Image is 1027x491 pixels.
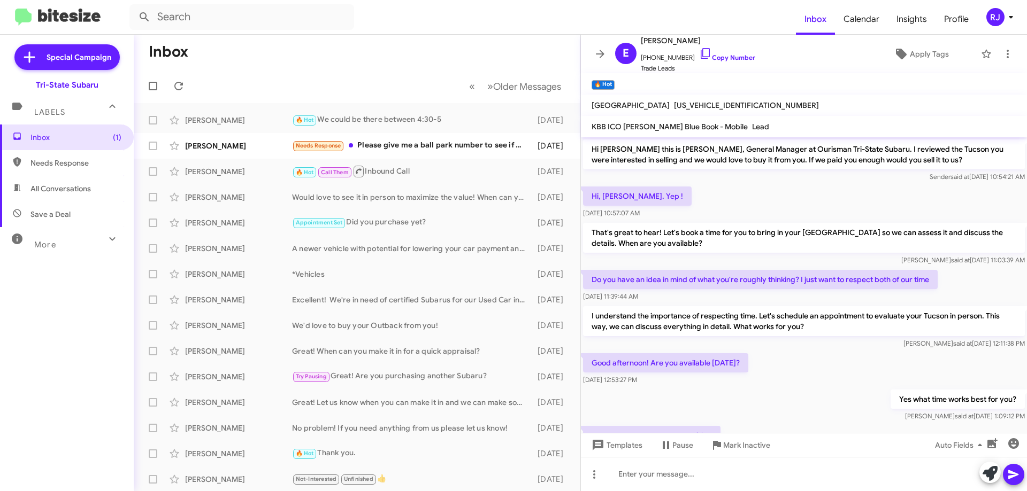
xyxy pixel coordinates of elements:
span: Unfinished [344,476,373,482]
span: E [623,45,629,62]
p: Hi, [PERSON_NAME]. Yep ! [583,186,692,206]
div: Would love to see it in person to maximize the value! When can you make it in? [292,192,532,202]
div: We'd love to buy your Outback from you! [292,320,532,331]
div: [DATE] [532,115,572,126]
div: A newer vehicle with potential for lowering your car payment and also have a decent amount of equ... [292,243,532,254]
div: [PERSON_NAME] [185,320,292,331]
a: Profile [936,4,977,35]
span: Labels [34,107,65,117]
span: All Conversations [30,183,91,194]
div: [PERSON_NAME] [185,448,292,459]
div: Great! Let us know when you can make it in and we can make something happen! [292,397,532,408]
span: 🔥 Hot [296,450,314,457]
div: [PERSON_NAME] [185,371,292,382]
span: Inbox [30,132,121,143]
div: [DATE] [532,346,572,356]
div: Great! Are you purchasing another Subaru? [292,370,532,383]
div: [DATE] [532,397,572,408]
span: Appointment Set [296,219,343,226]
span: said at [951,256,970,264]
p: Hi [PERSON_NAME] this is [PERSON_NAME], General Manager at Ourisman Tri-State Subaru. I reviewed ... [583,139,1025,169]
span: Not-Interested [296,476,337,482]
div: [DATE] [532,192,572,202]
p: I understand the importance of respecting time. Let's schedule an appointment to evaluate your Tu... [583,306,1025,336]
div: [DATE] [532,243,572,254]
div: 👍 [292,473,532,485]
a: Inbox [796,4,835,35]
span: Sender [DATE] 10:54:21 AM [930,173,1025,181]
div: [DATE] [532,423,572,433]
div: Did you purchase yet? [292,216,532,229]
div: [PERSON_NAME] [185,346,292,356]
a: Special Campaign [14,44,120,70]
div: [PERSON_NAME] [185,397,292,408]
p: Yes what time works best for you? [891,389,1025,409]
div: RJ [986,8,1005,26]
span: More [34,240,56,250]
div: [DATE] [532,166,572,177]
small: 🔥 Hot [592,80,615,90]
span: Pause [672,435,693,455]
p: We could be there between 4:30-5 [583,426,721,445]
button: Templates [581,435,651,455]
div: Thank you. [292,447,532,459]
span: Needs Response [296,142,341,149]
div: Inbound Call [292,165,532,178]
span: [DATE] 11:39:44 AM [583,292,638,300]
div: [DATE] [532,320,572,331]
span: [GEOGRAPHIC_DATA] [592,100,670,110]
div: [PERSON_NAME] [185,423,292,433]
div: [PERSON_NAME] [185,217,292,228]
h1: Inbox [149,43,188,60]
button: Apply Tags [866,44,976,64]
a: Insights [888,4,936,35]
span: KBB ICO [PERSON_NAME] Blue Book - Mobile [592,122,748,131]
button: Previous [463,75,481,97]
span: Older Messages [493,81,561,92]
div: Please give me a ball park number to see if moving forward might happen. [292,139,532,152]
span: [PHONE_NUMBER] [641,47,755,63]
span: said at [951,173,969,181]
span: Lead [752,122,769,131]
div: [PERSON_NAME] [185,141,292,151]
span: [PERSON_NAME] [DATE] 12:11:38 PM [903,339,1025,347]
span: Special Campaign [47,52,111,63]
span: [PERSON_NAME] [DATE] 1:09:12 PM [905,412,1025,420]
a: Calendar [835,4,888,35]
span: [DATE] 10:57:07 AM [583,209,640,217]
button: Pause [651,435,702,455]
button: Next [481,75,568,97]
span: Save a Deal [30,209,71,220]
span: Auto Fields [935,435,986,455]
div: [PERSON_NAME] [185,115,292,126]
span: Templates [589,435,642,455]
div: No problem! If you need anything from us please let us know! [292,423,532,433]
span: Mark Inactive [723,435,770,455]
button: RJ [977,8,1015,26]
div: [DATE] [532,371,572,382]
span: said at [955,412,974,420]
p: Do you have an idea in mind of what you're roughly thinking? I just want to respect both of our time [583,270,938,289]
div: [PERSON_NAME] [185,269,292,279]
div: [DATE] [532,269,572,279]
p: Good afternoon! Are you available [DATE]? [583,353,748,372]
div: [DATE] [532,474,572,485]
span: » [487,80,493,93]
div: [PERSON_NAME] [185,474,292,485]
div: *Vehicles [292,269,532,279]
div: [PERSON_NAME] [185,166,292,177]
div: [DATE] [532,294,572,305]
button: Mark Inactive [702,435,779,455]
p: That's great to hear! Let's book a time for you to bring in your [GEOGRAPHIC_DATA] so we can asse... [583,223,1025,253]
nav: Page navigation example [463,75,568,97]
div: [PERSON_NAME] [185,192,292,202]
div: [PERSON_NAME] [185,294,292,305]
div: Great! When can you make it in for a quick appraisal? [292,346,532,356]
span: (1) [113,132,121,143]
span: 🔥 Hot [296,169,314,176]
div: [DATE] [532,141,572,151]
span: 🔥 Hot [296,116,314,123]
